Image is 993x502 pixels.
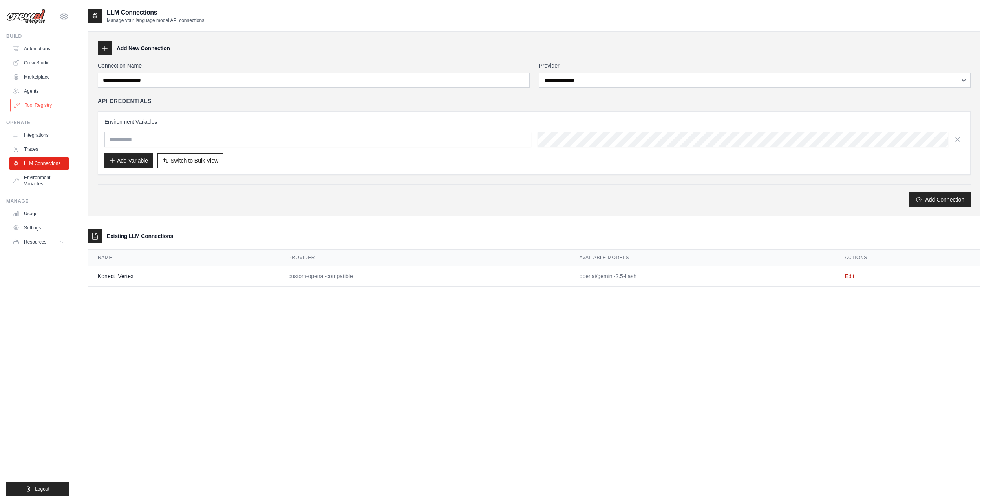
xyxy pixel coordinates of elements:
[6,33,69,39] div: Build
[9,71,69,83] a: Marketplace
[9,129,69,141] a: Integrations
[9,157,69,170] a: LLM Connections
[9,171,69,190] a: Environment Variables
[104,118,964,126] h3: Environment Variables
[35,486,49,492] span: Logout
[6,198,69,204] div: Manage
[98,62,530,70] label: Connection Name
[9,236,69,248] button: Resources
[835,250,980,266] th: Actions
[10,99,69,112] a: Tool Registry
[279,250,570,266] th: Provider
[104,153,153,168] button: Add Variable
[24,239,46,245] span: Resources
[570,250,836,266] th: Available Models
[9,85,69,97] a: Agents
[98,97,152,105] h4: API Credentials
[170,157,218,165] span: Switch to Bulk View
[88,250,279,266] th: Name
[9,222,69,234] a: Settings
[6,482,69,496] button: Logout
[279,266,570,287] td: custom-openai-compatible
[6,9,46,24] img: Logo
[9,207,69,220] a: Usage
[107,8,204,17] h2: LLM Connections
[107,17,204,24] p: Manage your language model API connections
[88,266,279,287] td: Konect_Vertex
[9,42,69,55] a: Automations
[539,62,971,70] label: Provider
[107,232,173,240] h3: Existing LLM Connections
[6,119,69,126] div: Operate
[9,57,69,69] a: Crew Studio
[570,266,836,287] td: openai/gemini-2.5-flash
[845,273,854,279] a: Edit
[909,192,971,207] button: Add Connection
[157,153,223,168] button: Switch to Bulk View
[117,44,170,52] h3: Add New Connection
[9,143,69,156] a: Traces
